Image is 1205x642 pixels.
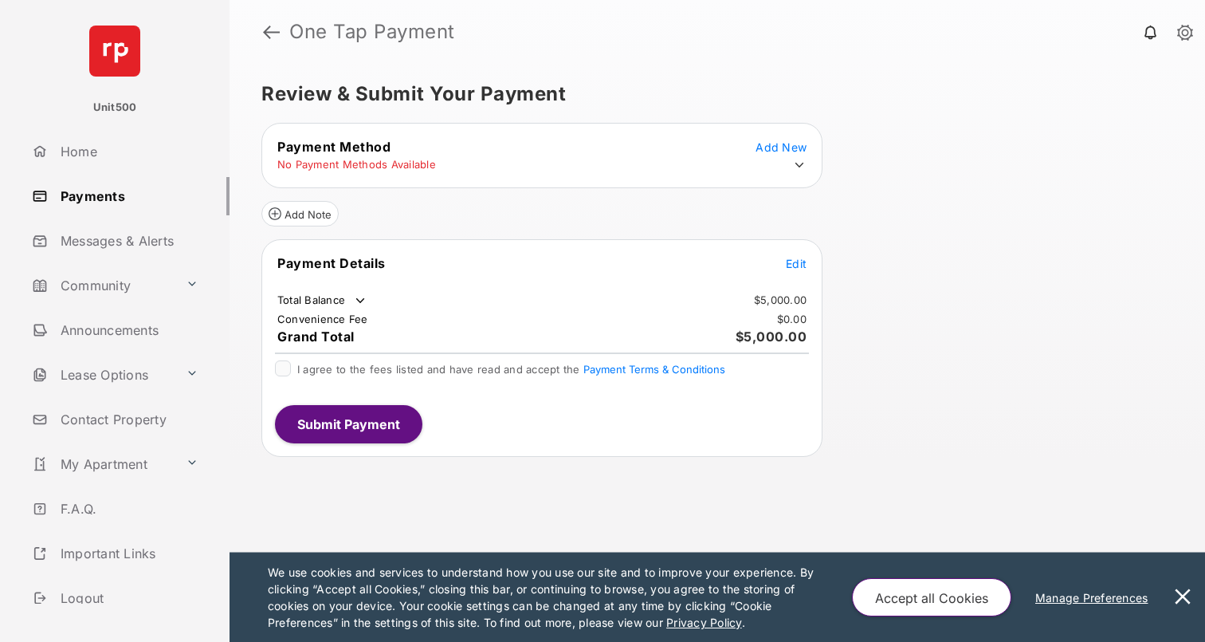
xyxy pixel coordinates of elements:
[275,405,422,443] button: Submit Payment
[26,579,230,617] a: Logout
[297,363,725,376] span: I agree to the fees listed and have read and accept the
[277,157,437,171] td: No Payment Methods Available
[277,255,386,271] span: Payment Details
[26,400,230,439] a: Contact Property
[277,312,369,326] td: Convenience Fee
[753,293,807,307] td: $5,000.00
[756,140,807,154] span: Add New
[666,616,741,629] u: Privacy Policy
[26,132,230,171] a: Home
[277,139,391,155] span: Payment Method
[277,293,368,309] td: Total Balance
[26,356,179,394] a: Lease Options
[268,564,818,631] p: We use cookies and services to understand how you use our site and to improve your experience. By...
[277,329,355,345] span: Grand Total
[26,534,205,573] a: Important Links
[583,363,725,376] button: I agree to the fees listed and have read and accept the
[776,312,807,326] td: $0.00
[736,329,807,345] span: $5,000.00
[786,255,807,271] button: Edit
[89,26,140,77] img: svg+xml;base64,PHN2ZyB4bWxucz0iaHR0cDovL3d3dy53My5vcmcvMjAwMC9zdmciIHdpZHRoPSI2NCIgaGVpZ2h0PSI2NC...
[852,578,1011,616] button: Accept all Cookies
[786,257,807,270] span: Edit
[261,201,339,226] button: Add Note
[26,266,179,305] a: Community
[93,100,137,116] p: Unit500
[261,85,1160,104] h5: Review & Submit Your Payment
[26,490,230,528] a: F.A.Q.
[26,222,230,260] a: Messages & Alerts
[289,22,455,41] strong: One Tap Payment
[26,445,179,483] a: My Apartment
[26,177,230,215] a: Payments
[1035,591,1155,605] u: Manage Preferences
[26,311,230,349] a: Announcements
[756,139,807,155] button: Add New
